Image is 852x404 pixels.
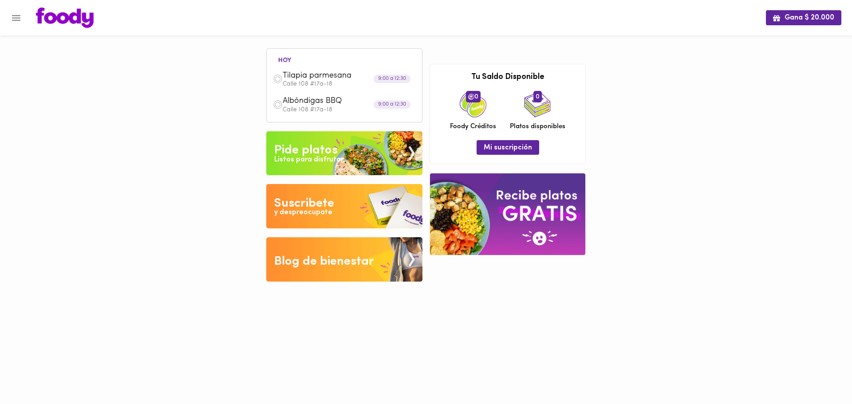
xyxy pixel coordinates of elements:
[274,195,334,212] div: Suscribete
[374,100,410,109] div: 9:00 a 12:30
[271,55,298,64] li: hoy
[274,253,374,271] div: Blog de bienestar
[283,71,385,81] span: Tilapia parmesana
[283,107,416,113] p: Calle 108 #17a-18
[273,74,283,84] img: dish.png
[484,144,532,152] span: Mi suscripción
[274,208,332,218] div: y despreocupate
[524,91,551,118] img: icon_dishes.png
[266,184,422,228] img: Disfruta bajar de peso
[801,353,843,395] iframe: Messagebird Livechat Widget
[468,94,474,100] img: foody-creditos.png
[5,7,27,29] button: Menu
[283,96,385,106] span: Albóndigas BBQ
[510,122,565,131] span: Platos disponibles
[374,75,410,83] div: 9:00 a 12:30
[460,91,486,118] img: credits-package.png
[266,131,422,176] img: Pide un Platos
[437,73,579,82] h3: Tu Saldo Disponible
[477,140,539,155] button: Mi suscripción
[266,237,422,282] img: Blog de bienestar
[283,81,416,87] p: Calle 108 #17a-18
[273,100,283,110] img: dish.png
[450,122,496,131] span: Foody Créditos
[430,173,585,255] img: referral-banner.png
[36,8,94,28] img: logo.png
[274,155,343,165] div: Listos para disfrutar
[773,14,834,22] span: Gana $ 20.000
[274,141,338,159] div: Pide platos
[766,10,841,25] button: Gana $ 20.000
[466,91,481,102] span: 0
[533,91,542,102] span: 0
